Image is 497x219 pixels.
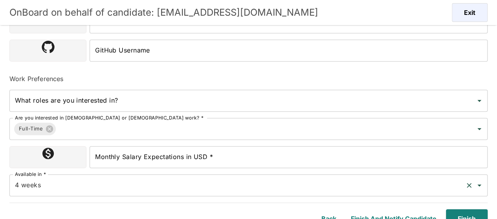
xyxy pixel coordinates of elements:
label: Available in * [15,171,46,177]
label: Are you interested in [DEMOGRAPHIC_DATA] or [DEMOGRAPHIC_DATA] work? * [15,114,204,121]
h6: Work Preferences [9,74,488,83]
button: Open [474,95,485,106]
div: Full-Time [14,123,56,135]
button: Exit [452,3,488,22]
button: Clear [464,180,475,191]
span: Full-Time [14,124,48,133]
button: Open [474,180,485,191]
button: Open [474,123,485,134]
h5: OnBoard on behalf of candidate: [EMAIL_ADDRESS][DOMAIN_NAME] [9,6,318,19]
